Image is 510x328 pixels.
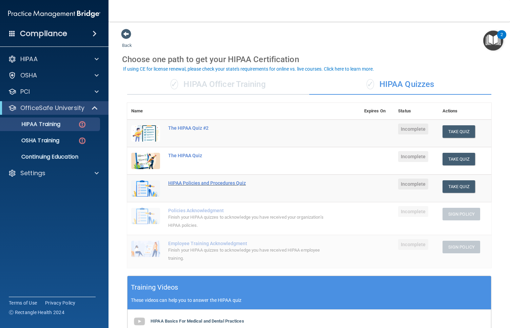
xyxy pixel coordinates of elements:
[443,208,480,220] button: Sign Policy
[20,88,30,96] p: PCI
[501,35,503,43] div: 2
[4,153,97,160] p: Continuing Education
[8,104,98,112] a: OfficeSafe University
[168,180,326,186] div: HIPAA Policies and Procedures Quiz
[45,299,76,306] a: Privacy Policy
[9,309,64,316] span: Ⓒ Rectangle Health 2024
[398,179,428,189] span: Incomplete
[8,88,99,96] a: PCI
[20,55,38,63] p: HIPAA
[20,29,67,38] h4: Compliance
[122,35,132,48] a: Back
[4,121,60,128] p: HIPAA Training
[168,241,326,246] div: Employee Training Acknowledgment
[8,55,99,63] a: HIPAA
[78,120,86,129] img: danger-circle.6113f641.png
[123,67,374,71] div: If using CE for license renewal, please check your state's requirements for online vs. live cours...
[168,208,326,213] div: Policies Acknowledgment
[443,241,480,253] button: Sign Policy
[8,71,99,79] a: OSHA
[443,153,475,165] button: Take Quiz
[360,103,394,120] th: Expires On
[443,180,475,193] button: Take Quiz
[168,213,326,230] div: Finish your HIPAA quizzes to acknowledge you have received your organization’s HIPAA policies.
[20,169,45,177] p: Settings
[131,281,178,293] h5: Training Videos
[394,103,438,120] th: Status
[483,31,503,51] button: Open Resource Center, 2 new notifications
[309,74,491,95] div: HIPAA Quizzes
[168,153,326,158] div: The HIPAA Quiz
[398,239,428,250] span: Incomplete
[131,297,488,303] p: These videos can help you to answer the HIPAA quiz
[122,50,496,69] div: Choose one path to get your HIPAA Certification
[151,318,244,324] b: HIPAA Basics For Medical and Dental Practices
[171,79,178,89] span: ✓
[20,104,84,112] p: OfficeSafe University
[127,74,309,95] div: HIPAA Officer Training
[367,79,374,89] span: ✓
[20,71,37,79] p: OSHA
[438,103,491,120] th: Actions
[398,206,428,217] span: Incomplete
[168,125,326,131] div: The HIPAA Quiz #2
[168,246,326,262] div: Finish your HIPAA quizzes to acknowledge you have received HIPAA employee training.
[4,137,59,144] p: OSHA Training
[398,151,428,162] span: Incomplete
[398,124,428,134] span: Incomplete
[8,7,100,21] img: PMB logo
[443,125,475,138] button: Take Quiz
[9,299,37,306] a: Terms of Use
[127,103,164,120] th: Name
[8,169,99,177] a: Settings
[78,136,86,145] img: danger-circle.6113f641.png
[122,66,375,72] button: If using CE for license renewal, please check your state's requirements for online vs. live cours...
